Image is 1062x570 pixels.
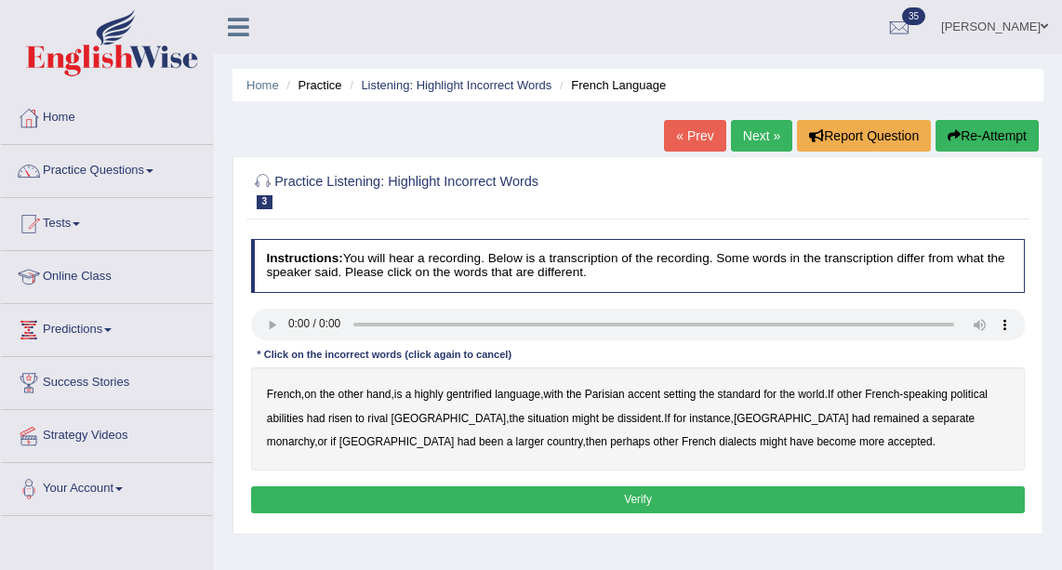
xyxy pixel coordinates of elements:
[543,388,563,401] b: with
[664,120,725,152] a: « Prev
[307,412,325,425] b: had
[479,435,503,448] b: been
[628,388,660,401] b: accent
[251,348,518,364] div: * Click on the incorrect words (click again to cancel)
[446,388,492,401] b: gentrified
[415,388,444,401] b: highly
[664,412,670,425] b: If
[734,412,849,425] b: [GEOGRAPHIC_DATA]
[366,388,391,401] b: hand
[837,388,862,401] b: other
[586,435,607,448] b: then
[1,463,213,510] a: Your Account
[699,388,715,401] b: the
[391,412,506,425] b: [GEOGRAPHIC_DATA]
[267,388,301,401] b: French
[1,304,213,351] a: Predictions
[1,145,213,192] a: Practice Questions
[719,435,756,448] b: dialects
[507,435,513,448] b: a
[602,412,614,425] b: be
[828,388,834,401] b: If
[355,412,365,425] b: to
[555,76,666,94] li: French Language
[246,78,279,92] a: Home
[510,412,525,425] b: the
[328,412,352,425] b: risen
[873,412,920,425] b: remained
[903,388,948,401] b: speaking
[458,435,476,448] b: had
[731,120,792,152] a: Next »
[394,388,403,401] b: is
[887,435,932,448] b: accepted
[304,388,316,401] b: on
[566,388,582,401] b: the
[585,388,625,401] b: Parisian
[282,76,341,94] li: Practice
[339,435,455,448] b: [GEOGRAPHIC_DATA]
[266,251,342,265] b: Instructions:
[617,412,661,425] b: dissident
[663,388,696,401] b: setting
[361,78,551,92] a: Listening: Highlight Incorrect Words
[610,435,650,448] b: perhaps
[317,435,327,448] b: or
[932,412,975,425] b: separate
[865,388,899,401] b: French
[689,412,730,425] b: instance
[251,170,731,209] h2: Practice Listening: Highlight Incorrect Words
[1,251,213,298] a: Online Class
[763,388,777,401] b: for
[547,435,582,448] b: country
[923,412,929,425] b: a
[1,410,213,457] a: Strategy Videos
[527,412,568,425] b: situation
[816,435,856,448] b: become
[718,388,761,401] b: standard
[798,388,824,401] b: world
[936,120,1039,152] button: Re-Attempt
[859,435,884,448] b: more
[790,435,814,448] b: have
[251,486,1026,513] button: Verify
[339,388,364,401] b: other
[673,412,686,425] b: for
[1,198,213,245] a: Tests
[367,412,388,425] b: rival
[330,435,336,448] b: if
[950,388,988,401] b: political
[251,239,1026,292] h4: You will hear a recording. Below is a transcription of the recording. Some words in the transcrip...
[654,435,679,448] b: other
[572,412,599,425] b: might
[320,388,336,401] b: the
[267,412,304,425] b: abilities
[1,92,213,139] a: Home
[405,388,412,401] b: a
[251,367,1026,471] div: , , , . - , . , , , .
[495,388,540,401] b: language
[902,7,925,25] span: 35
[852,412,870,425] b: had
[267,435,314,448] b: monarchy
[516,435,544,448] b: larger
[257,195,273,209] span: 3
[797,120,931,152] button: Report Question
[1,357,213,404] a: Success Stories
[682,435,716,448] b: French
[779,388,795,401] b: the
[760,435,787,448] b: might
